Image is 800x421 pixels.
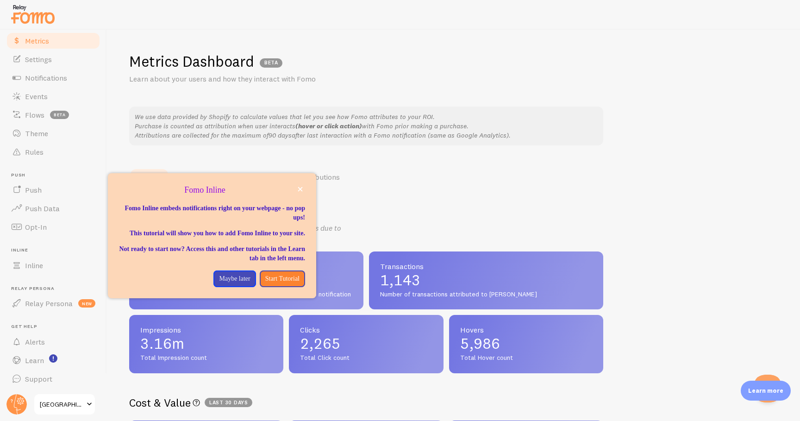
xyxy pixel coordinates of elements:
a: Notifications [6,69,101,87]
div: Fomo Inline [108,173,316,298]
span: Total Click count [300,354,432,362]
iframe: Help Scout Beacon - Open [754,375,781,402]
a: [GEOGRAPHIC_DATA] [33,393,96,415]
span: Push Data [25,204,60,213]
a: Top Attributions [205,168,270,186]
button: close, [295,184,305,194]
span: Learn [25,356,44,365]
span: 1,143 [380,273,592,288]
h1: Metrics Dashboard [129,52,254,71]
span: Get Help [11,324,101,330]
span: Total Hover count [460,354,592,362]
a: Inline [6,256,101,275]
a: Recent Attributions [270,168,345,186]
p: We use data provided by Shopify to calculate values that let you see how Fomo attributes to your ... [135,112,598,140]
span: new [78,299,95,308]
span: Metrics [25,36,49,45]
a: Metrics [6,31,101,50]
a: Rules [6,143,101,161]
span: Rules [25,147,44,157]
div: Learn more [741,381,791,401]
span: Clicks [300,326,432,333]
img: fomo-relay-logo-orange.svg [10,2,56,26]
b: (hover or click action) [295,122,362,130]
a: Metrics [169,168,205,186]
a: Push Data [6,199,101,218]
span: Inline [11,247,101,253]
p: This tutorial will show you how to add Fomo Inline to your site. [119,229,305,238]
button: Start Tutorial [260,270,305,287]
span: 2,265 [300,336,432,351]
em: 90 days [269,131,292,139]
a: Opt-In [6,218,101,236]
p: Learn more [748,386,783,395]
span: Events [25,92,48,101]
a: Push [6,181,101,199]
span: Inline [25,261,43,270]
p: Fomo Inline [119,184,305,196]
span: Relay Persona [25,299,73,308]
span: Push [25,185,42,195]
h2: All-time Stats [129,197,603,212]
a: Flows beta [6,106,101,124]
span: Transactions [380,263,592,270]
span: Flows [25,110,44,119]
span: 3.16m [140,336,272,351]
span: Push [11,172,101,178]
span: BETA [260,58,282,68]
a: Overview [129,168,169,186]
p: Fomo Inline embeds notifications right on your webpage - no pop ups! [119,204,305,222]
svg: <p>Watch New Feature Tutorials!</p> [49,354,57,363]
span: 5,986 [460,336,592,351]
a: Relay Persona new [6,294,101,313]
span: Support [25,374,52,383]
p: Maybe later [219,274,250,283]
span: Settings [25,55,52,64]
button: Maybe later [213,270,256,287]
span: Total Impression count [140,354,272,362]
p: Start Tutorial [265,274,300,283]
span: Last 30 days [205,398,252,407]
a: Alerts [6,333,101,351]
a: Support [6,370,101,388]
h2: Cost & Value [129,396,603,410]
span: Impressions [140,326,272,333]
a: Learn [6,351,101,370]
a: Theme [6,124,101,143]
p: Not ready to start now? Access this and other tutorials in the Learn tab in the left menu. [119,245,305,263]
p: Learn about your users and how they interact with Fomo [129,74,351,84]
span: Alerts [25,337,45,346]
a: Events [6,87,101,106]
span: Notifications [25,73,67,82]
span: [GEOGRAPHIC_DATA] [40,399,84,410]
span: Opt-In [25,222,47,232]
a: Settings [6,50,101,69]
span: Relay Persona [11,286,101,292]
span: Theme [25,129,48,138]
span: beta [50,111,69,119]
span: Hovers [460,326,592,333]
span: Number of transactions attributed to [PERSON_NAME] [380,290,592,299]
